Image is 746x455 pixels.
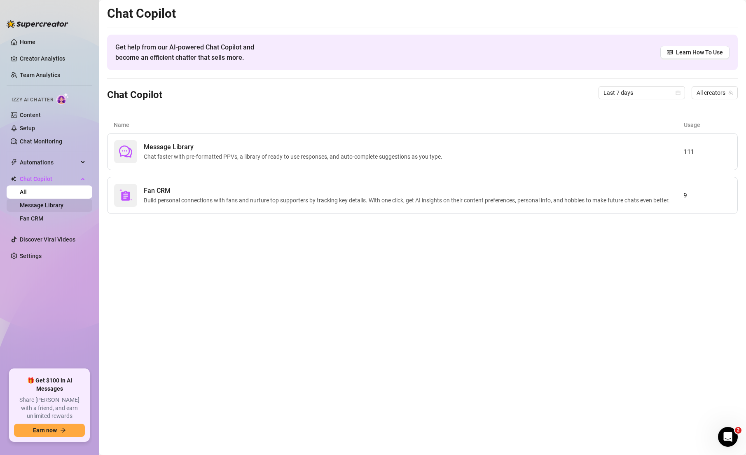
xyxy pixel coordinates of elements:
h3: Chat Copilot [107,89,162,102]
img: Chat Copilot [11,176,16,182]
a: Fan CRM [20,215,43,222]
span: Earn now [33,427,57,434]
a: Setup [20,125,35,131]
a: Home [20,39,35,45]
img: svg%3e [119,189,132,202]
span: thunderbolt [11,159,17,166]
span: arrow-right [60,427,66,433]
span: Chat Copilot [20,172,78,185]
a: All [20,189,27,195]
span: Chat faster with pre-formatted PPVs, a library of ready to use responses, and auto-complete sugge... [144,152,446,161]
article: Name [114,120,684,129]
iframe: Intercom live chat [718,427,738,447]
img: AI Chatter [56,93,69,105]
span: Learn How To Use [676,48,723,57]
span: team [728,90,733,95]
h2: Chat Copilot [107,6,738,21]
span: calendar [676,90,681,95]
article: 111 [683,147,731,157]
article: 9 [683,190,731,200]
a: Learn How To Use [660,46,730,59]
span: read [667,49,673,55]
span: Share [PERSON_NAME] with a friend, and earn unlimited rewards [14,396,85,420]
span: Get help from our AI-powered Chat Copilot and become an efficient chatter that sells more. [115,42,274,63]
span: Last 7 days [603,87,680,99]
a: Creator Analytics [20,52,86,65]
article: Usage [684,120,731,129]
a: Team Analytics [20,72,60,78]
a: Content [20,112,41,118]
span: comment [119,145,132,158]
a: Message Library [20,202,63,209]
span: Build personal connections with fans and nurture top supporters by tracking key details. With one... [144,196,673,205]
span: Fan CRM [144,186,673,196]
span: All creators [697,87,733,99]
button: Earn nowarrow-right [14,424,85,437]
span: Automations [20,156,78,169]
a: Chat Monitoring [20,138,62,145]
span: 2 [735,427,741,434]
a: Discover Viral Videos [20,236,75,243]
img: logo-BBDzfeDw.svg [7,20,68,28]
span: 🎁 Get $100 in AI Messages [14,377,85,393]
a: Settings [20,253,42,259]
span: Message Library [144,142,446,152]
span: Izzy AI Chatter [12,96,53,104]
